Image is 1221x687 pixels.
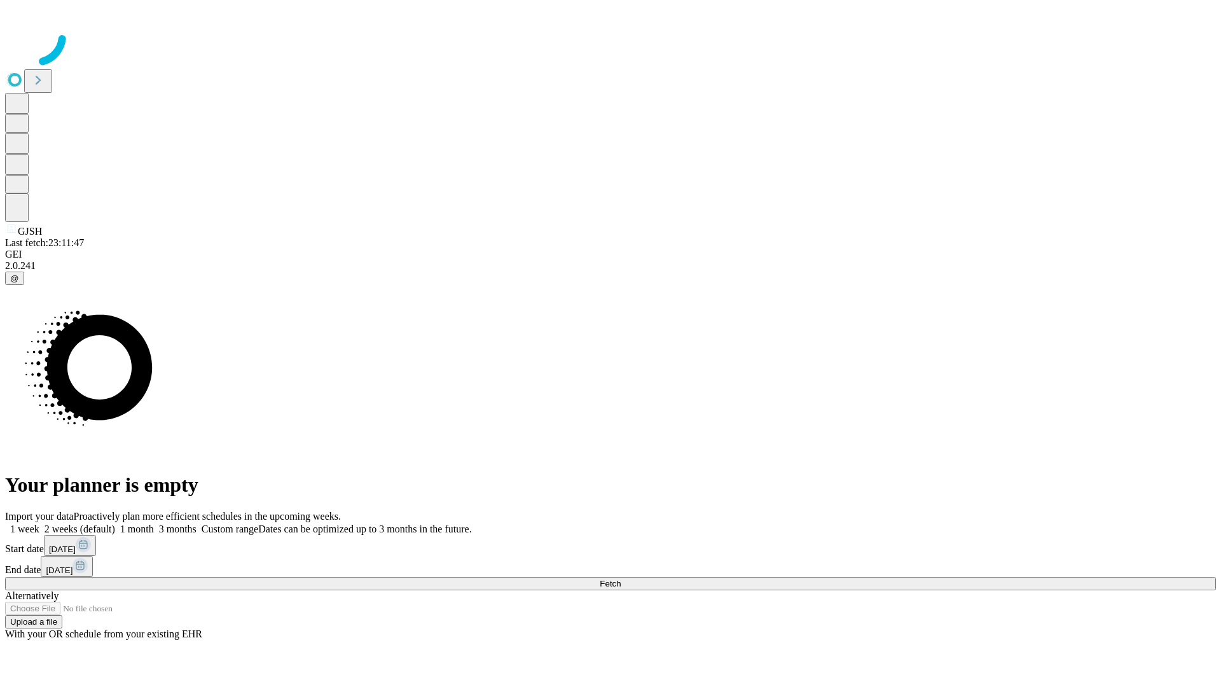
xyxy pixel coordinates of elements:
[202,524,258,534] span: Custom range
[49,545,76,554] span: [DATE]
[5,556,1216,577] div: End date
[5,628,202,639] span: With your OR schedule from your existing EHR
[5,473,1216,497] h1: Your planner is empty
[5,260,1216,272] div: 2.0.241
[120,524,154,534] span: 1 month
[18,226,42,237] span: GJSH
[45,524,115,534] span: 2 weeks (default)
[10,524,39,534] span: 1 week
[159,524,197,534] span: 3 months
[5,272,24,285] button: @
[46,566,72,575] span: [DATE]
[5,237,84,248] span: Last fetch: 23:11:47
[44,535,96,556] button: [DATE]
[5,511,74,522] span: Import your data
[5,535,1216,556] div: Start date
[5,577,1216,590] button: Fetch
[258,524,471,534] span: Dates can be optimized up to 3 months in the future.
[10,274,19,283] span: @
[5,249,1216,260] div: GEI
[41,556,93,577] button: [DATE]
[5,590,59,601] span: Alternatively
[5,615,62,628] button: Upload a file
[600,579,621,588] span: Fetch
[74,511,341,522] span: Proactively plan more efficient schedules in the upcoming weeks.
